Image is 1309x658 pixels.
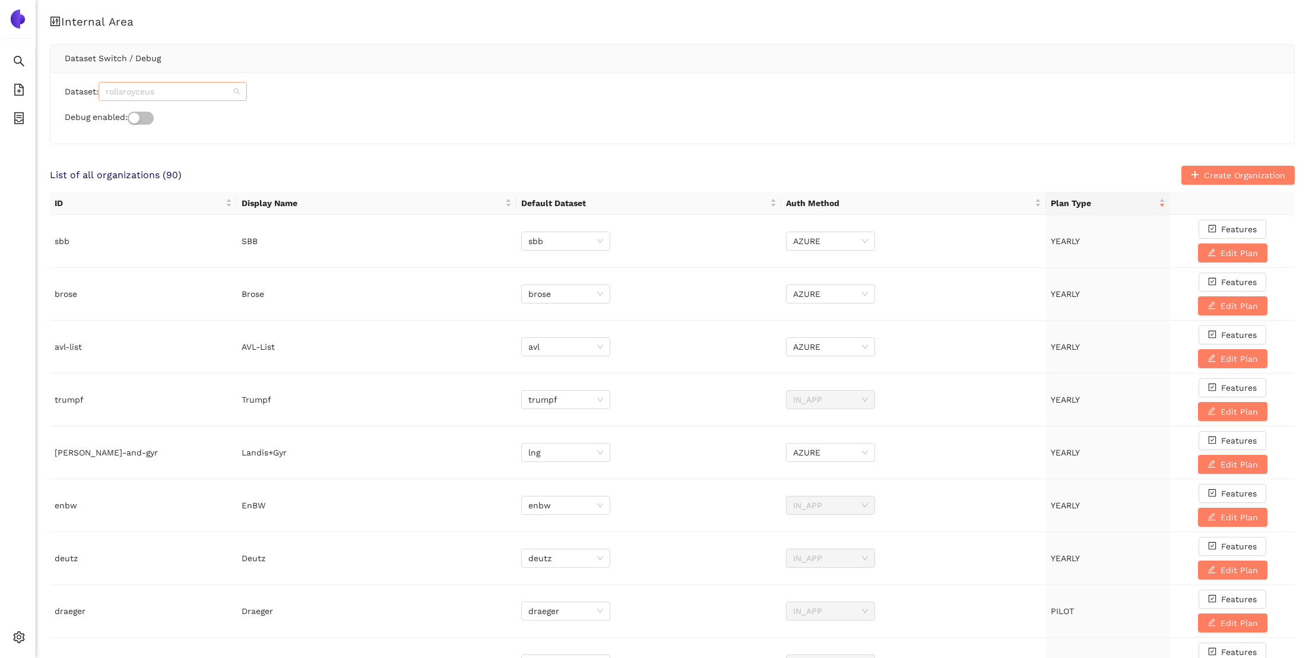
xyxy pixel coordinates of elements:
[1221,405,1258,418] span: Edit Plan
[237,374,517,426] td: Trumpf
[1208,383,1216,393] span: check-square
[793,338,868,356] span: AZURE
[528,444,603,461] span: lng
[1208,594,1216,604] span: check-square
[13,108,25,132] span: container
[50,268,237,321] td: brose
[50,374,237,426] td: trumpf
[1046,426,1171,479] td: YEARLY
[528,496,603,514] span: enbw
[528,285,603,303] span: brose
[65,110,1280,125] div: Debug enabled:
[1207,248,1216,258] span: edit
[1198,349,1267,368] button: editEdit Plan
[1046,215,1171,268] td: YEARLY
[50,192,237,215] th: this column's title is ID,this column is sortable
[1198,296,1267,315] button: editEdit Plan
[237,268,517,321] td: Brose
[1046,268,1171,321] td: YEARLY
[1208,330,1216,340] span: check-square
[50,585,237,638] td: draeger
[1221,616,1258,629] span: Edit Plan
[50,16,61,27] span: control
[1191,170,1199,180] span: plus
[65,45,1280,72] div: Dataset Switch / Debug
[1221,434,1257,447] span: Features
[13,51,25,75] span: search
[1198,455,1267,474] button: editEdit Plan
[786,197,1032,210] span: Auth Method
[237,585,517,638] td: Draeger
[1051,197,1157,210] span: Plan Type
[793,549,868,567] span: IN_APP
[1199,220,1266,239] button: check-squareFeatures
[242,197,503,210] span: Display Name
[528,549,603,567] span: deutz
[1221,352,1258,365] span: Edit Plan
[1199,537,1266,556] button: check-squareFeatures
[1208,647,1216,657] span: check-square
[1046,321,1171,374] td: YEARLY
[1199,325,1266,344] button: check-squareFeatures
[1046,585,1171,638] td: PILOT
[521,197,768,210] span: Default Dataset
[50,14,1295,30] h1: Internal Area
[1221,458,1258,471] span: Edit Plan
[13,80,25,103] span: file-add
[528,602,603,620] span: draeger
[1207,618,1216,628] span: edit
[1221,381,1257,394] span: Features
[1198,613,1267,632] button: editEdit Plan
[1198,402,1267,421] button: editEdit Plan
[1198,243,1267,262] button: editEdit Plan
[1198,508,1267,527] button: editEdit Plan
[1208,224,1216,234] span: check-square
[793,602,868,620] span: IN_APP
[1221,328,1257,341] span: Features
[1208,489,1216,498] span: check-square
[50,215,237,268] td: sbb
[1046,374,1171,426] td: YEARLY
[8,10,27,29] img: Logo
[237,321,517,374] td: AVL-List
[1046,479,1171,532] td: YEARLY
[1208,542,1216,551] span: check-square
[13,627,25,651] span: setting
[1199,431,1266,450] button: check-squareFeatures
[1207,407,1216,416] span: edit
[793,391,868,409] span: IN_APP
[1207,513,1216,522] span: edit
[106,83,240,100] span: rollsroyceus
[528,232,603,250] span: sbb
[50,321,237,374] td: avl-list
[50,532,237,585] td: deutz
[528,391,603,409] span: trumpf
[237,192,517,215] th: this column's title is Display Name,this column is sortable
[1207,301,1216,311] span: edit
[50,426,237,479] td: [PERSON_NAME]-and-gyr
[1221,223,1257,236] span: Features
[1199,484,1266,503] button: check-squareFeatures
[237,532,517,585] td: Deutz
[1221,299,1258,312] span: Edit Plan
[50,479,237,532] td: enbw
[1208,277,1216,287] span: check-square
[1207,565,1216,575] span: edit
[1199,590,1266,609] button: check-squareFeatures
[781,192,1046,215] th: this column's title is Auth Method,this column is sortable
[1221,540,1257,553] span: Features
[528,338,603,356] span: avl
[1181,166,1295,185] button: plusCreate Organization
[793,232,868,250] span: AZURE
[65,82,1280,101] div: Dataset:
[516,192,781,215] th: this column's title is Default Dataset,this column is sortable
[1208,436,1216,445] span: check-square
[1204,169,1285,182] span: Create Organization
[50,169,182,182] span: List of all organizations ( 90 )
[1221,511,1258,524] span: Edit Plan
[1221,246,1258,260] span: Edit Plan
[1198,561,1267,580] button: editEdit Plan
[1199,378,1266,397] button: check-squareFeatures
[1199,273,1266,292] button: check-squareFeatures
[1221,593,1257,606] span: Features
